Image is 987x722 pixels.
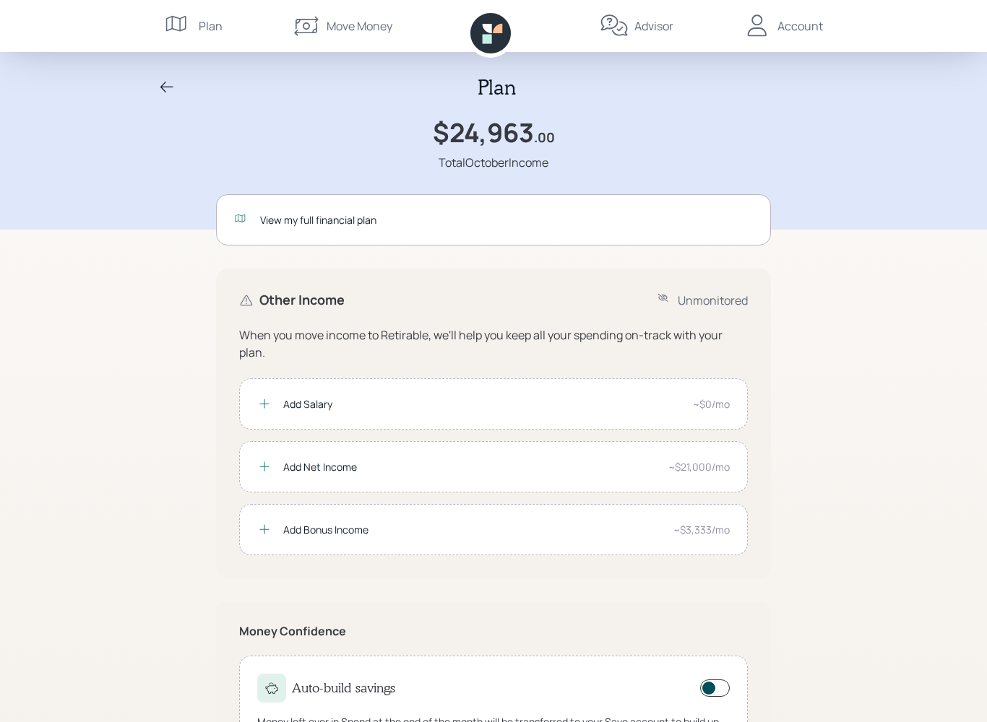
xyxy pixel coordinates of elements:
[534,130,555,146] h4: .00
[283,459,657,474] div: Add Net Income
[439,154,548,171] div: Total October Income
[777,17,823,35] div: Account
[239,326,748,361] div: When you move income to Retirable, we'll help you keep all your spending on-track with your plan.
[239,625,748,638] h5: Money Confidence
[433,117,534,148] h1: $24,963
[259,292,345,308] h4: Other Income
[292,680,395,696] h4: Auto-build savings
[673,522,730,537] div: ~$3,333/mo
[478,75,516,100] h2: Plan
[678,292,748,309] div: Unmonitored
[668,459,730,474] div: ~$21,000/mo
[283,396,681,412] div: Add Salary
[283,522,662,537] div: Add Bonus Income
[260,212,753,227] div: View my full financial plan
[693,396,730,412] div: ~$0/mo
[634,17,673,35] div: Advisor
[327,17,392,35] div: Move Money
[199,17,223,35] div: Plan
